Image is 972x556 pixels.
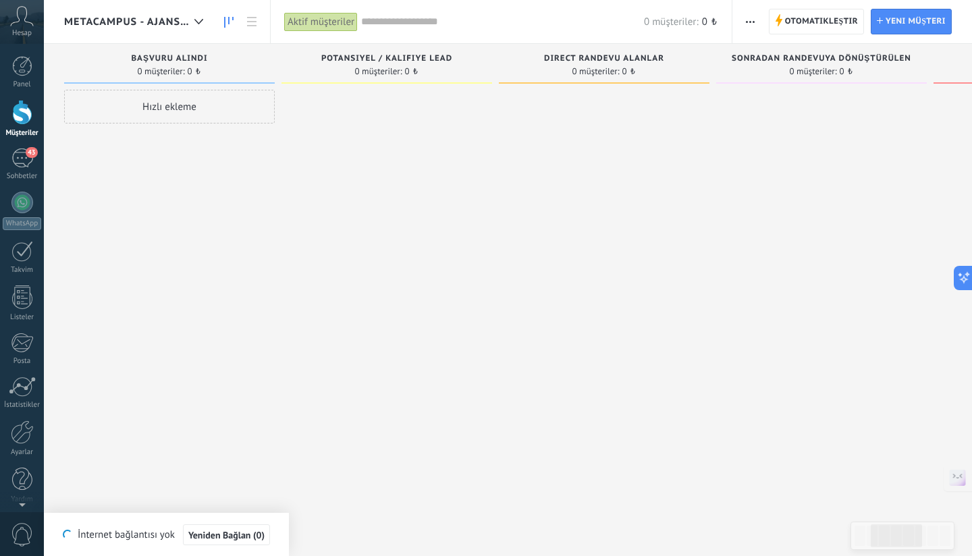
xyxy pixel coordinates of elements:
[64,90,275,123] div: Hızlı ekleme
[26,147,37,158] span: 43
[572,67,620,76] span: 0 müşteriler:
[188,530,265,540] span: Yeniden Bağlan (0)
[740,9,760,34] button: Daha fazla
[3,266,42,275] div: Takvim
[240,9,263,35] a: Liste
[3,401,42,410] div: İstatistikler
[769,9,864,34] a: Otomatikleştir
[702,16,718,28] span: 0 ₺
[63,524,270,546] div: İnternet bağlantısı yok
[723,54,920,65] div: Sonradan Randevuya Dönüştürülen
[183,524,270,546] button: Yeniden Bağlan (0)
[785,9,858,34] span: Otomatikleştir
[288,54,485,65] div: Potansiyel / Kalifiye Lead
[3,357,42,366] div: Posta
[886,9,946,34] span: Yeni müşteri
[840,67,854,76] span: 0 ₺
[3,313,42,322] div: Listeler
[188,67,202,76] span: 0 ₺
[3,80,42,89] div: Panel
[138,67,185,76] span: 0 müşteriler:
[3,129,42,138] div: Müşteriler
[3,172,42,181] div: Sohbetler
[3,217,41,230] div: WhatsApp
[644,16,699,28] span: 0 müşteriler:
[12,29,32,38] span: Hesap
[217,9,240,35] a: Müşteriler
[790,67,837,76] span: 0 müşteriler:
[622,67,637,76] span: 0 ₺
[284,12,358,32] div: Aktif müşteriler
[131,54,207,63] span: Başvuru Alındı
[3,448,42,457] div: Ayarlar
[355,67,402,76] span: 0 müşteriler:
[544,54,664,63] span: Direct Randevu Alanlar
[71,54,268,65] div: Başvuru Alındı
[871,9,952,34] a: Yeni müşteri
[64,16,189,28] span: Metacampus - Ajans.Start
[321,54,452,63] span: Potansiyel / Kalifiye Lead
[405,67,419,76] span: 0 ₺
[506,54,703,65] div: Direct Randevu Alanlar
[732,54,911,63] span: Sonradan Randevuya Dönüştürülen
